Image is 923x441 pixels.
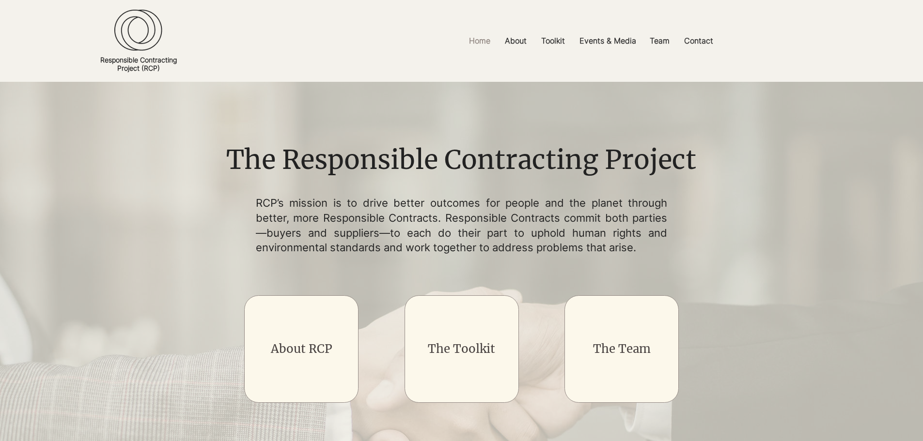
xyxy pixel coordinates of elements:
[593,341,651,356] a: The Team
[536,30,570,52] p: Toolkit
[271,341,332,356] a: About RCP
[219,142,704,179] h1: The Responsible Contracting Project
[498,30,534,52] a: About
[345,30,837,52] nav: Site
[572,30,642,52] a: Events & Media
[100,56,177,72] a: Responsible ContractingProject (RCP)
[428,341,495,356] a: The Toolkit
[500,30,532,52] p: About
[534,30,572,52] a: Toolkit
[575,30,641,52] p: Events & Media
[645,30,674,52] p: Team
[464,30,495,52] p: Home
[642,30,677,52] a: Team
[462,30,498,52] a: Home
[256,196,668,255] p: RCP’s mission is to drive better outcomes for people and the planet through better, more Responsi...
[677,30,720,52] a: Contact
[679,30,718,52] p: Contact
